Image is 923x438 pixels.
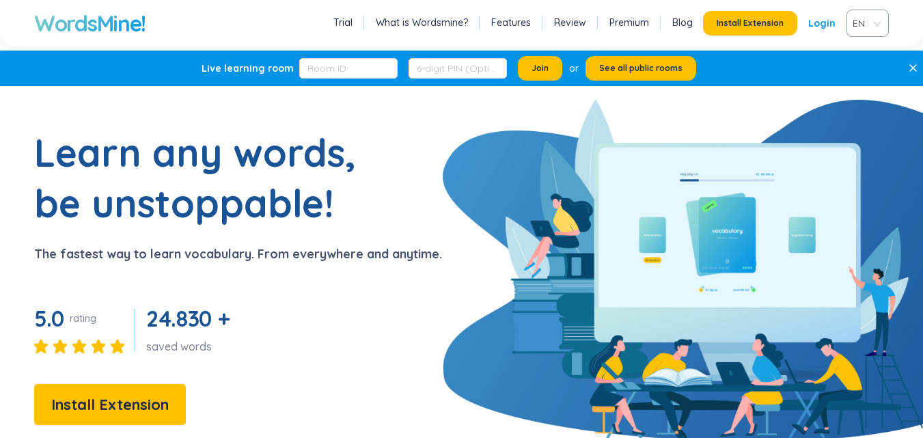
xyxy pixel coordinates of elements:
[808,11,836,36] a: Login
[202,61,294,75] div: Live learning room
[491,16,531,29] a: Features
[51,393,169,417] span: Install Extension
[554,16,586,29] a: Review
[672,16,693,29] a: Blog
[586,56,696,81] button: See all public rooms
[34,305,64,332] span: 5.0
[518,56,562,81] button: Join
[34,399,186,413] a: Install Extension
[376,16,468,29] a: What is Wordsmine?
[34,384,186,425] button: Install Extension
[333,16,353,29] a: Trial
[34,127,376,228] h1: Learn any words, be unstoppable!
[717,18,784,29] span: Install Extension
[34,10,146,37] a: WordsMine!
[146,305,230,332] span: 24.830 +
[703,11,797,36] button: Install Extension
[70,312,96,325] div: rating
[853,13,877,33] span: VIE
[146,339,235,354] div: saved words
[609,16,649,29] a: Premium
[299,58,398,79] input: Room ID
[569,61,579,76] div: or
[532,63,549,74] span: Join
[409,58,507,79] input: 6-digit PIN (Optional)
[599,63,683,74] span: See all public rooms
[34,245,442,264] p: The fastest way to learn vocabulary. From everywhere and anytime.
